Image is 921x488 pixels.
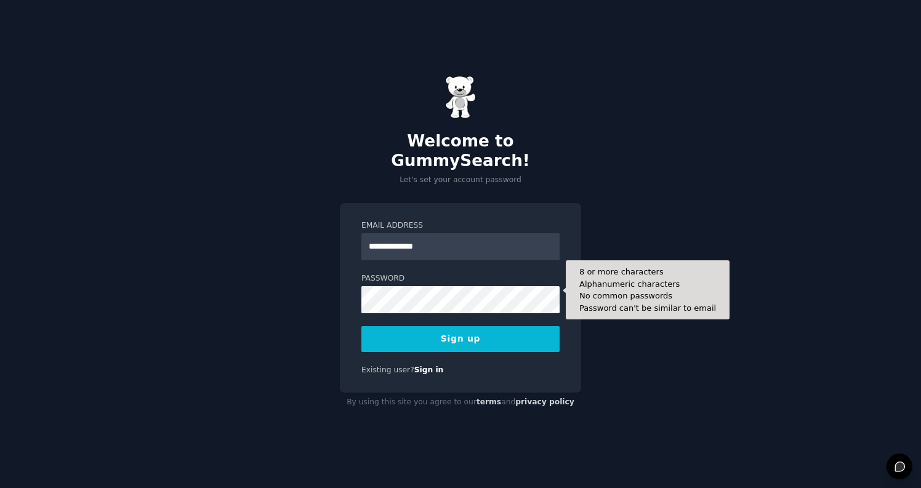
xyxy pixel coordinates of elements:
[361,273,560,284] label: Password
[361,326,560,352] button: Sign up
[340,393,581,412] div: By using this site you agree to our and
[361,366,414,374] span: Existing user?
[414,366,444,374] a: Sign in
[477,398,501,406] a: terms
[340,132,581,170] h2: Welcome to GummySearch!
[340,175,581,186] p: Let's set your account password
[515,398,574,406] a: privacy policy
[361,220,560,231] label: Email Address
[445,76,476,119] img: Gummy Bear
